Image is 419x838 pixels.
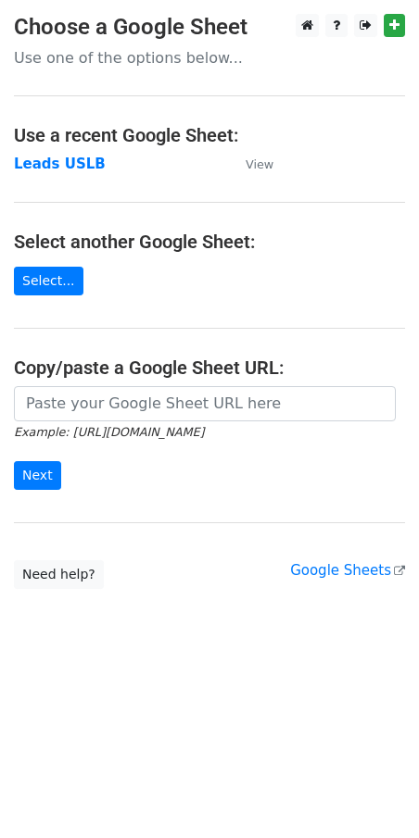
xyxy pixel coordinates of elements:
[14,560,104,589] a: Need help?
[14,231,405,253] h4: Select another Google Sheet:
[14,461,61,490] input: Next
[290,562,405,579] a: Google Sheets
[14,124,405,146] h4: Use a recent Google Sheet:
[246,157,273,171] small: View
[14,386,396,421] input: Paste your Google Sheet URL here
[14,267,83,295] a: Select...
[14,14,405,41] h3: Choose a Google Sheet
[14,48,405,68] p: Use one of the options below...
[14,156,106,172] a: Leads USLB
[14,425,204,439] small: Example: [URL][DOMAIN_NAME]
[14,356,405,379] h4: Copy/paste a Google Sheet URL:
[227,156,273,172] a: View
